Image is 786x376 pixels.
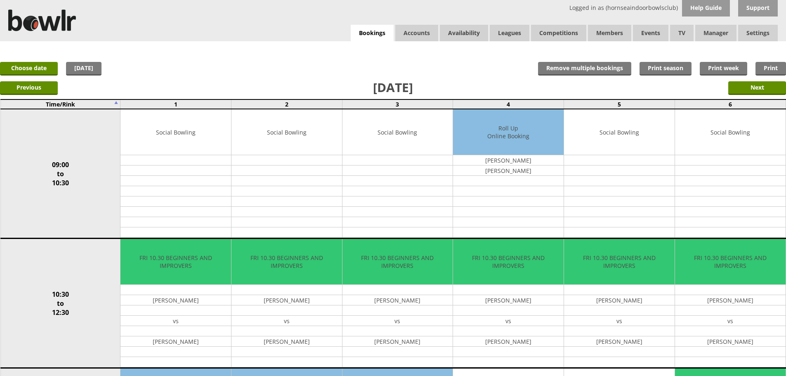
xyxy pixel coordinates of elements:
td: Social Bowling [120,109,231,155]
td: vs [564,316,675,326]
td: 5 [564,99,675,109]
td: Roll Up Online Booking [453,109,564,155]
td: 3 [342,99,453,109]
td: [PERSON_NAME] [675,295,786,305]
td: FRI 10.30 BEGINNERS AND IMPROVERS [231,239,342,285]
td: [PERSON_NAME] [564,295,675,305]
td: [PERSON_NAME] [342,336,453,347]
span: Accounts [395,25,438,41]
td: 4 [453,99,564,109]
td: vs [231,316,342,326]
a: Availability [440,25,488,41]
td: [PERSON_NAME] [120,295,231,305]
td: 09:00 to 10:30 [0,109,120,239]
a: Competitions [531,25,586,41]
td: [PERSON_NAME] [453,155,564,166]
td: 2 [231,99,342,109]
td: vs [120,316,231,326]
span: Settings [738,25,778,41]
td: vs [342,316,453,326]
a: [DATE] [66,62,101,76]
td: FRI 10.30 BEGINNERS AND IMPROVERS [453,239,564,285]
td: vs [453,316,564,326]
td: [PERSON_NAME] [342,295,453,305]
td: [PERSON_NAME] [453,336,564,347]
input: Next [728,81,786,95]
td: [PERSON_NAME] [120,336,231,347]
span: Members [588,25,631,41]
td: [PERSON_NAME] [231,295,342,305]
td: [PERSON_NAME] [453,166,564,176]
td: 1 [120,99,231,109]
td: FRI 10.30 BEGINNERS AND IMPROVERS [120,239,231,285]
a: Events [633,25,668,41]
td: FRI 10.30 BEGINNERS AND IMPROVERS [675,239,786,285]
td: Social Bowling [231,109,342,155]
a: Print week [700,62,747,76]
td: Social Bowling [564,109,675,155]
td: [PERSON_NAME] [675,336,786,347]
td: Time/Rink [0,99,120,109]
td: [PERSON_NAME] [231,336,342,347]
span: TV [670,25,694,41]
td: vs [675,316,786,326]
td: Social Bowling [675,109,786,155]
td: [PERSON_NAME] [453,295,564,305]
td: 10:30 to 12:30 [0,239,120,368]
td: FRI 10.30 BEGINNERS AND IMPROVERS [342,239,453,285]
td: Social Bowling [342,109,453,155]
td: 6 [675,99,786,109]
a: Leagues [490,25,529,41]
td: FRI 10.30 BEGINNERS AND IMPROVERS [564,239,675,285]
input: Remove multiple bookings [538,62,631,76]
a: Bookings [351,25,394,42]
a: Print season [640,62,692,76]
a: Print [755,62,786,76]
td: [PERSON_NAME] [564,336,675,347]
span: Manager [695,25,736,41]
